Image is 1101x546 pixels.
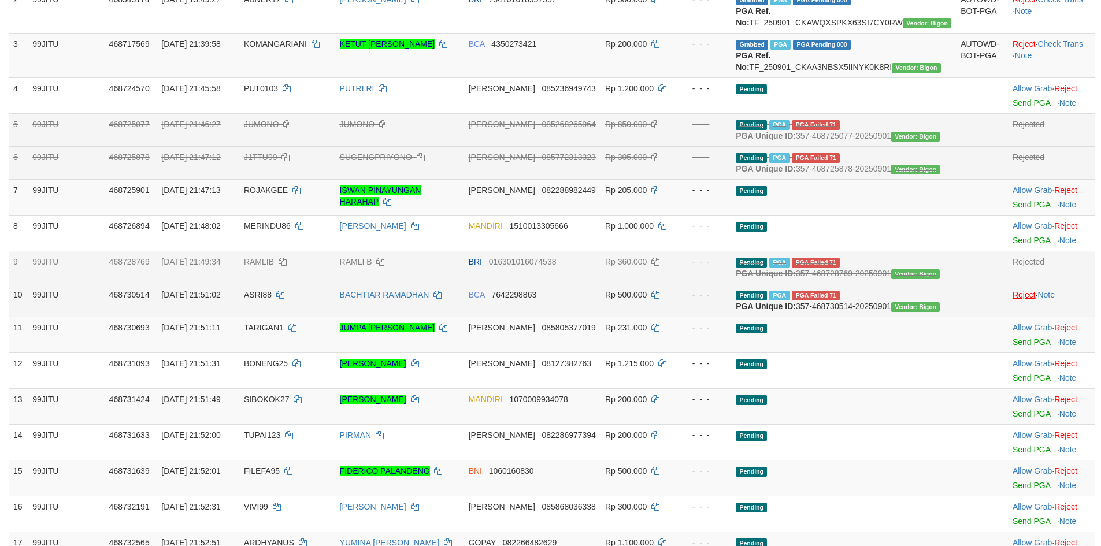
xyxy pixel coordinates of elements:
span: Copy 085268265964 to clipboard [542,120,595,129]
a: Send PGA [1013,373,1050,382]
a: Note [1059,200,1077,209]
span: SIBOKOK27 [244,395,290,404]
span: J1TTU99 [244,153,277,162]
div: - - - [681,501,726,512]
span: Rp 200.000 [605,39,647,49]
a: Send PGA [1013,517,1050,526]
span: · [1013,395,1054,404]
a: JUMONO [340,120,375,129]
span: Rp 200.000 [605,430,647,440]
span: Marked by aeklambo [769,291,789,300]
a: Reject [1054,502,1077,511]
span: [PERSON_NAME] [469,323,535,332]
td: · [1008,317,1095,352]
td: · · [1008,33,1095,77]
span: Rp 200.000 [605,395,647,404]
a: [PERSON_NAME] [340,502,406,511]
span: Vendor URL: https://checkout31.1velocity.biz [903,18,951,28]
span: Copy 1510013305666 to clipboard [509,221,568,231]
div: - - - [681,322,726,333]
span: ASRI88 [244,290,272,299]
a: Send PGA [1013,409,1050,418]
span: [PERSON_NAME] [469,84,535,93]
span: JUMONO [244,120,279,129]
span: Pending [736,467,767,477]
a: Note [1059,445,1077,454]
td: · [1008,352,1095,388]
span: Rp 1.200.000 [605,84,654,93]
span: Vendor URL: https://checkout31.1velocity.biz [891,269,940,279]
td: 357-468730514-20250901 [731,284,956,317]
span: Rp 231.000 [605,323,647,332]
td: 99JITU [28,33,104,77]
span: Marked by aektesla [769,258,789,268]
span: 468724570 [109,84,150,93]
span: [PERSON_NAME] [469,153,535,162]
span: PUT0103 [244,84,278,93]
span: Copy 085236949743 to clipboard [542,84,595,93]
span: [PERSON_NAME] [469,502,535,511]
span: Vendor URL: https://checkout31.1velocity.biz [891,132,940,142]
b: PGA Ref. No: [736,6,770,27]
span: Rp 850.000 [605,120,647,129]
a: Send PGA [1013,200,1050,209]
a: Reject [1013,290,1036,299]
span: · [1013,185,1054,195]
span: Rp 1.000.000 [605,221,654,231]
span: · [1013,84,1054,93]
span: Pending [736,291,767,300]
div: - - - [681,393,726,405]
span: Copy 016301016074538 to clipboard [489,257,557,266]
span: BNI [469,466,482,476]
a: Allow Grab [1013,502,1052,511]
td: · [1008,388,1095,424]
span: RAMLIB [244,257,274,266]
a: Send PGA [1013,98,1050,107]
span: Pending [736,186,767,196]
a: PUTRI RI [340,84,375,93]
a: Allow Grab [1013,221,1052,231]
span: · [1013,221,1054,231]
span: · [1013,502,1054,511]
span: Copy 4350273421 to clipboard [491,39,536,49]
span: Rp 500.000 [605,290,647,299]
a: Note [1059,517,1077,526]
span: Copy 082288982449 to clipboard [542,185,595,195]
a: Allow Grab [1013,466,1052,476]
div: - - - [681,220,726,232]
a: Reject [1054,221,1077,231]
td: Rejected [1008,146,1095,179]
span: Rp 500.000 [605,466,647,476]
a: [PERSON_NAME] [340,359,406,368]
a: Reject [1054,323,1077,332]
a: SUGENGPRIYONO [340,153,412,162]
span: TARIGAN1 [244,323,284,332]
div: - - - [681,83,726,94]
span: [DATE] 21:39:58 [161,39,220,49]
span: · [1013,359,1054,368]
span: FILEFA95 [244,466,280,476]
span: Rp 1.215.000 [605,359,654,368]
td: · [1008,460,1095,496]
span: Pending [736,395,767,405]
span: Pending [736,431,767,441]
span: Copy 085868036338 to clipboard [542,502,595,511]
div: - - - [681,38,726,50]
span: PGA Error [792,291,840,300]
span: BCA [469,290,485,299]
span: [DATE] 21:45:58 [161,84,220,93]
a: Reject [1013,39,1036,49]
td: 4 [9,77,28,113]
a: Note [1059,98,1077,107]
a: Send PGA [1013,445,1050,454]
a: Reject [1054,466,1077,476]
b: PGA Unique ID: [736,302,796,311]
b: PGA Ref. No: [736,51,770,72]
a: Allow Grab [1013,430,1052,440]
div: - - - [681,289,726,300]
a: FIDERICO PALANDENG [340,466,430,476]
span: BONENG25 [244,359,288,368]
span: PGA Pending [793,40,851,50]
span: Marked by aeklambo [770,40,791,50]
span: Copy 085805377019 to clipboard [542,323,595,332]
